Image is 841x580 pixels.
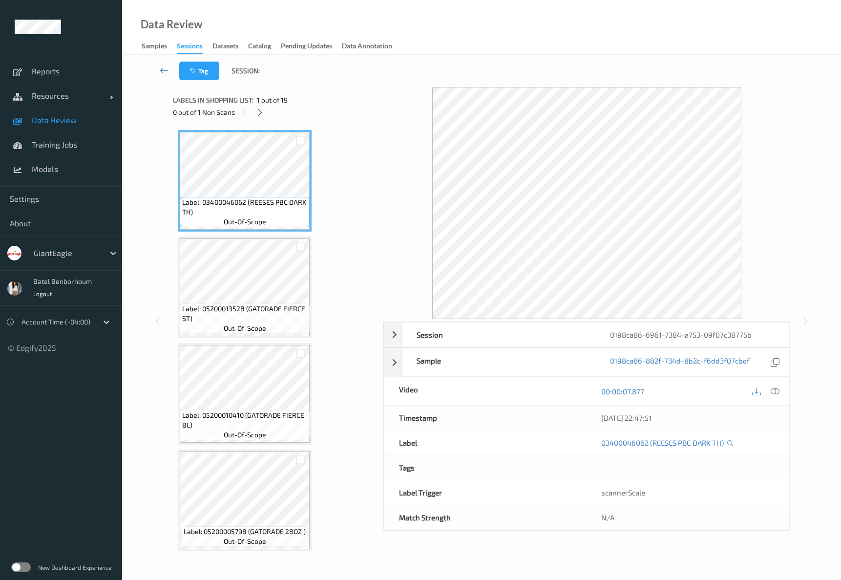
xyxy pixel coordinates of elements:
[384,455,587,480] div: Tags
[177,40,212,54] a: Sessions
[231,66,260,76] span: Session:
[384,430,587,455] div: Label
[173,106,377,118] div: 0 out of 1 Non Scans
[224,323,266,333] span: out-of-scope
[384,480,587,505] div: Label Trigger
[384,348,790,377] div: Sample0198ca86-882f-734d-8b2c-f6dd3f07cbef
[257,95,288,105] span: 1 out of 19
[212,40,248,53] a: Datasets
[384,505,587,530] div: Match Strength
[384,406,587,430] div: Timestamp
[179,62,219,80] button: Tag
[182,410,307,430] span: Label: 05200010410 (GATORADE FIERCE BL)
[342,40,402,53] a: Data Annotation
[248,41,271,53] div: Catalog
[182,304,307,323] span: Label: 05200013528 (GATORADE FIERCE ST)
[587,480,789,505] div: scannerScale
[224,430,266,440] span: out-of-scope
[177,41,203,54] div: Sessions
[384,377,587,405] div: Video
[342,41,392,53] div: Data Annotation
[281,40,342,53] a: Pending Updates
[402,322,596,347] div: Session
[402,348,596,376] div: Sample
[141,20,202,29] div: Data Review
[601,413,775,423] div: [DATE] 22:47:51
[224,217,266,227] span: out-of-scope
[601,438,724,448] a: 03400046062 (REESES PBC DARK TH)
[601,387,644,396] a: 00:00:07.877
[184,527,306,537] span: Label: 05200005798 (GATORADE 28OZ )
[142,40,177,53] a: Samples
[610,356,750,369] a: 0198ca86-882f-734d-8b2c-f6dd3f07cbef
[212,41,238,53] div: Datasets
[595,322,789,347] div: 0198ca86-6961-7384-a753-09f07c38775b
[142,41,167,53] div: Samples
[281,41,332,53] div: Pending Updates
[384,322,790,347] div: Session0198ca86-6961-7384-a753-09f07c38775b
[248,40,281,53] a: Catalog
[587,505,789,530] div: N/A
[182,197,307,217] span: Label: 03400046062 (REESES PBC DARK TH)
[224,537,266,546] span: out-of-scope
[173,95,253,105] span: Labels in shopping list:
